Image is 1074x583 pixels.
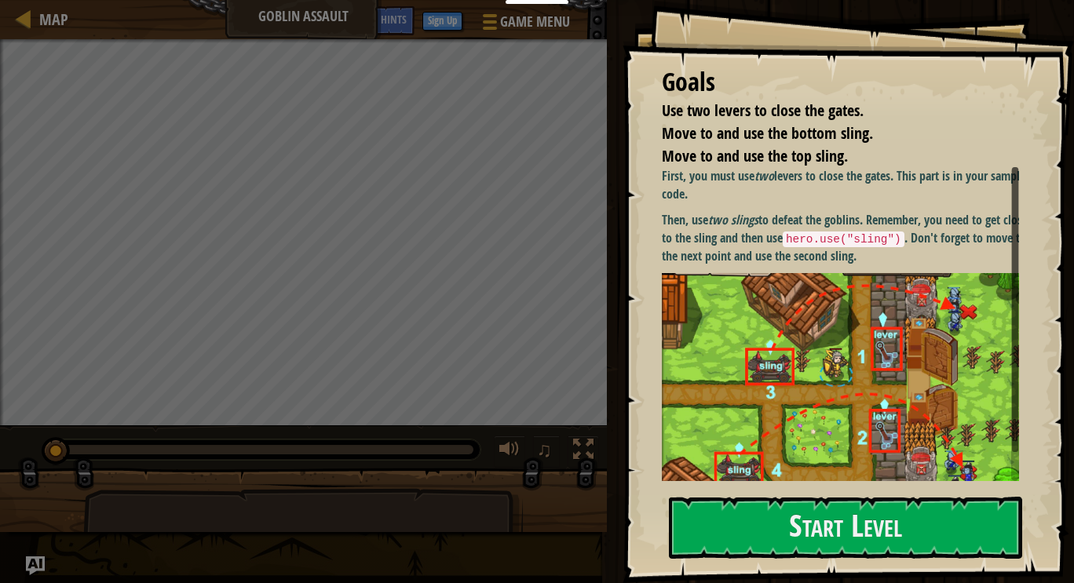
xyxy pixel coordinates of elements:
span: Move to and use the top sling. [662,145,848,166]
em: two slings [708,211,758,228]
em: two [754,167,774,184]
button: Ask AI [26,556,45,575]
span: Ask AI [338,12,365,27]
li: Use two levers to close the gates. [642,100,1015,122]
span: Use two levers to close the gates. [662,100,864,121]
button: Adjust volume [494,435,525,468]
img: M7l4d [662,273,1031,501]
span: Hints [381,12,407,27]
button: Game Menu [470,6,579,43]
span: Map [39,9,68,30]
span: Game Menu [500,12,570,32]
span: ♫ [536,438,552,461]
li: Move to and use the bottom sling. [642,122,1015,145]
p: First, you must use levers to close the gates. This part is in your sample code. [662,167,1031,203]
a: Map [31,9,68,30]
li: Move to and use the top sling. [642,145,1015,168]
p: Then, use to defeat the goblins. Remember, you need to get close to the sling and then use . Don'... [662,211,1031,265]
button: Ask AI [331,6,373,35]
code: hero.use("sling") [783,231,904,247]
div: Goals [662,64,1019,100]
button: Sign Up [422,12,462,31]
button: Start Level [669,497,1022,559]
button: ♫ [533,435,560,468]
button: Toggle fullscreen [568,435,599,468]
span: Move to and use the bottom sling. [662,122,873,144]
